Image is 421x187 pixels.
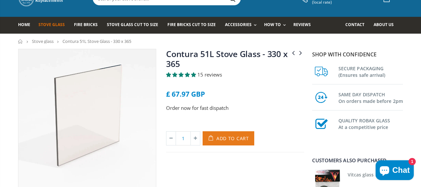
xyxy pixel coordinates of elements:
span: Home [18,22,30,27]
span: Fire Bricks [74,22,98,27]
inbox-online-store-chat: Shopify online store chat [374,160,416,182]
h3: QUALITY ROBAX GLASS At a competitive price [338,116,403,131]
span: Add to Cart [216,135,249,141]
span: How To [264,22,281,27]
a: Stove Glass [38,17,70,34]
a: About us [374,17,399,34]
span: About us [374,22,394,27]
span: Stove Glass [38,22,65,27]
a: Stove glass [32,38,54,44]
a: Accessories [225,17,260,34]
img: squarestoveglass_b459cf96-8adc-4ac9-98aa-995bc847a8a0_800x_crop_center.webp [18,49,156,187]
a: Fire Bricks [74,17,103,34]
span: 15 reviews [197,71,222,78]
span: Stove Glass Cut To Size [107,22,158,27]
span: £ 67.97 GBP [166,89,205,99]
a: Fire Bricks Cut To Size [167,17,221,34]
span: Reviews [293,22,311,27]
a: Reviews [293,17,316,34]
a: Contact [345,17,369,34]
span: Accessories [225,22,252,27]
span: Fire Bricks Cut To Size [167,22,216,27]
h3: SAME DAY DISPATCH On orders made before 2pm [338,90,403,105]
span: Contura 51L Stove Glass - 330 x 365 [62,38,131,44]
a: Home [18,39,23,44]
a: Home [18,17,35,34]
div: Customers also purchased... [312,158,403,163]
a: Contura 51L Stove Glass - 330 x 365 [166,48,287,69]
span: 5.00 stars [166,71,197,78]
a: Stove Glass Cut To Size [107,17,163,34]
p: Order now for fast dispatch [166,104,304,112]
span: Contact [345,22,364,27]
a: How To [264,17,289,34]
h3: SECURE PACKAGING (Ensures safe arrival) [338,64,403,78]
button: Add to Cart [203,131,254,145]
p: Shop with confidence [312,50,403,58]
